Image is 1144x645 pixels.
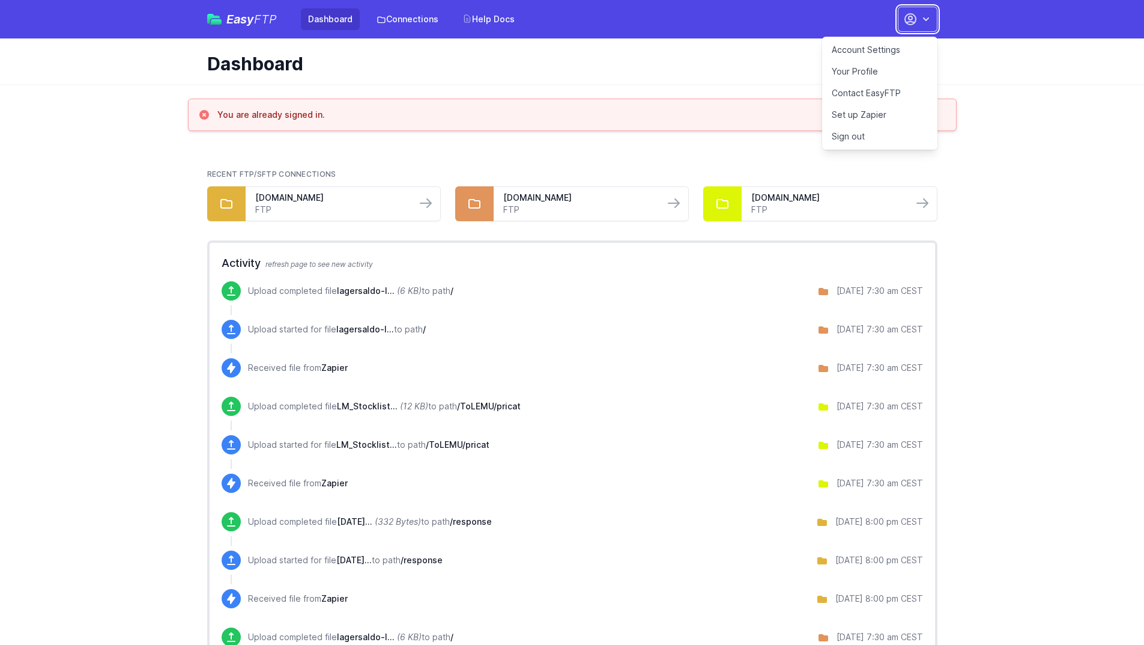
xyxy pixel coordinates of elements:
[336,439,397,450] span: LM_Stocklist_Lakuda_17092025.csv
[248,477,348,489] p: Received file from
[369,8,446,30] a: Connections
[207,14,222,25] img: easyftp_logo.png
[337,632,395,642] span: lagersaldo-lakuda-2025-09-16.csv
[375,516,421,527] i: (332 Bytes)
[255,204,407,216] a: FTP
[337,286,395,296] span: lagersaldo-lakuda-2025-09-17.csv
[1084,585,1130,631] iframe: Drift Widget Chat Controller
[835,593,923,605] div: [DATE] 8:00 pm CEST
[248,362,348,374] p: Received file from
[457,401,521,411] span: /ToLEMU/pricat
[837,631,923,643] div: [DATE] 7:30 am CEST
[301,8,360,30] a: Dashboard
[837,477,923,489] div: [DATE] 7:30 am CEST
[503,192,655,204] a: [DOMAIN_NAME]
[265,260,373,269] span: refresh page to see new activity
[248,516,492,528] p: Upload completed file to path
[423,324,426,334] span: /
[835,516,923,528] div: [DATE] 8:00 pm CEST
[837,285,923,297] div: [DATE] 7:30 am CEST
[207,13,277,25] a: EasyFTP
[248,631,453,643] p: Upload completed file to path
[400,401,428,411] i: (12 KB)
[226,13,277,25] span: Easy
[248,593,348,605] p: Received file from
[397,286,422,296] i: (6 KB)
[837,439,923,451] div: [DATE] 7:30 am CEST
[336,324,394,334] span: lagersaldo-lakuda-2025-09-17.csv
[248,323,426,335] p: Upload started for file to path
[337,401,398,411] span: LM_Stocklist_Lakuda_17092025.csv
[321,362,348,373] span: Zapier
[822,126,937,147] a: Sign out
[321,593,348,604] span: Zapier
[248,554,443,566] p: Upload started for file to path
[822,82,937,104] a: Contact EasyFTP
[837,323,923,335] div: [DATE] 7:30 am CEST
[207,170,937,179] h2: Recent FTP/SFTP Connections
[822,104,937,126] a: Set up Zapier
[450,632,453,642] span: /
[450,286,453,296] span: /
[248,439,489,451] p: Upload started for file to path
[401,555,443,565] span: /response
[397,632,422,642] i: (6 KB)
[503,204,655,216] a: FTP
[248,285,453,297] p: Upload completed file to path
[751,204,903,216] a: FTP
[337,516,372,527] span: Sep 16, 2025.csv
[751,192,903,204] a: [DOMAIN_NAME]
[222,255,923,272] h2: Activity
[255,192,407,204] a: [DOMAIN_NAME]
[207,53,928,75] h1: Dashboard
[426,439,489,450] span: /ToLEMU/pricat
[822,39,937,61] a: Account Settings
[837,400,923,412] div: [DATE] 7:30 am CEST
[835,554,923,566] div: [DATE] 8:00 pm CEST
[837,362,923,374] div: [DATE] 7:30 am CEST
[248,400,521,412] p: Upload completed file to path
[450,516,492,527] span: /response
[455,8,522,30] a: Help Docs
[336,555,372,565] span: Sep 16, 2025.csv
[822,61,937,82] a: Your Profile
[254,12,277,26] span: FTP
[217,109,325,121] h3: You are already signed in.
[321,478,348,488] span: Zapier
